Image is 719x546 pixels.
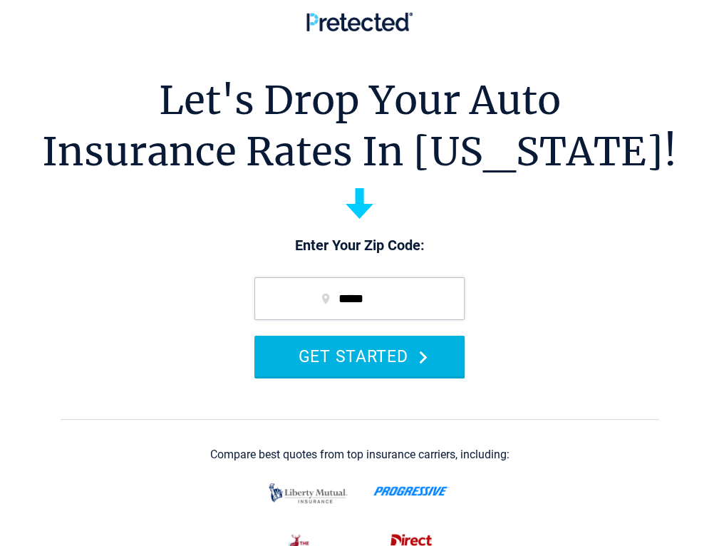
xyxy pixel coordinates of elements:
[254,277,465,320] input: zip code
[306,12,413,31] img: Pretected Logo
[240,236,479,256] p: Enter Your Zip Code:
[42,75,677,177] h1: Let's Drop Your Auto Insurance Rates In [US_STATE]!
[265,476,351,510] img: liberty
[373,486,450,496] img: progressive
[254,336,465,376] button: GET STARTED
[210,448,509,461] div: Compare best quotes from top insurance carriers, including:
